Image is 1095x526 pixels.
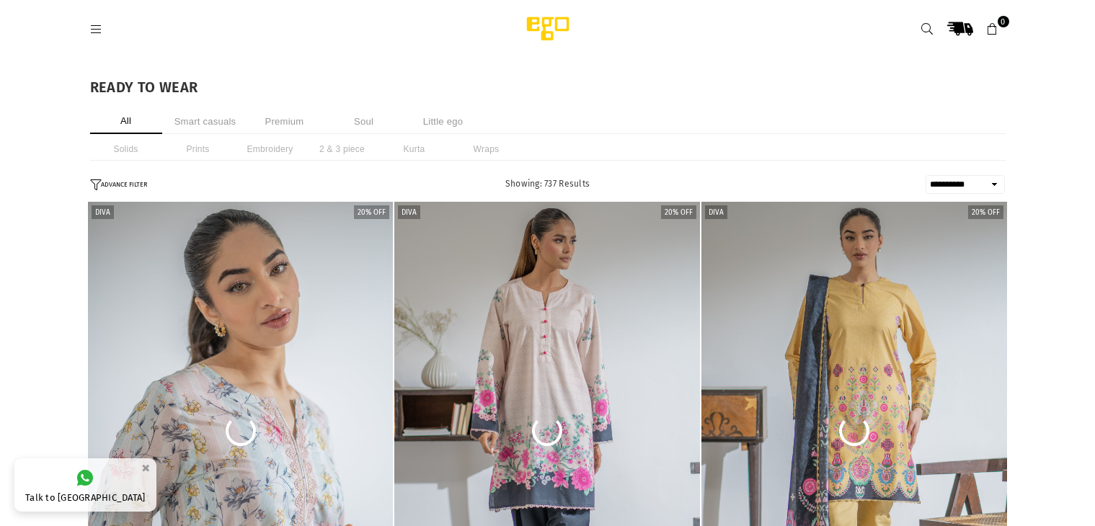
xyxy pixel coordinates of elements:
[14,458,156,512] a: Talk to [GEOGRAPHIC_DATA]
[249,109,321,134] li: Premium
[487,14,609,43] img: Ego
[162,138,234,161] li: Prints
[90,179,147,191] button: ADVANCE FILTER
[137,456,154,480] button: ×
[705,205,727,219] label: Diva
[328,109,400,134] li: Soul
[407,109,479,134] li: Little ego
[968,205,1003,219] label: 20% off
[90,109,162,134] li: All
[980,16,1006,42] a: 0
[84,23,110,34] a: Menu
[354,205,389,219] label: 20% off
[378,138,451,161] li: Kurta
[915,16,941,42] a: Search
[451,138,523,161] li: Wraps
[90,138,162,161] li: Solids
[169,109,241,134] li: Smart casuals
[505,179,590,189] span: Showing: 737 Results
[90,80,1006,94] h1: READY TO WEAR
[398,205,420,219] label: Diva
[234,138,306,161] li: Embroidery
[661,205,696,219] label: 20% off
[306,138,378,161] li: 2 & 3 piece
[92,205,114,219] label: Diva
[998,16,1009,27] span: 0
